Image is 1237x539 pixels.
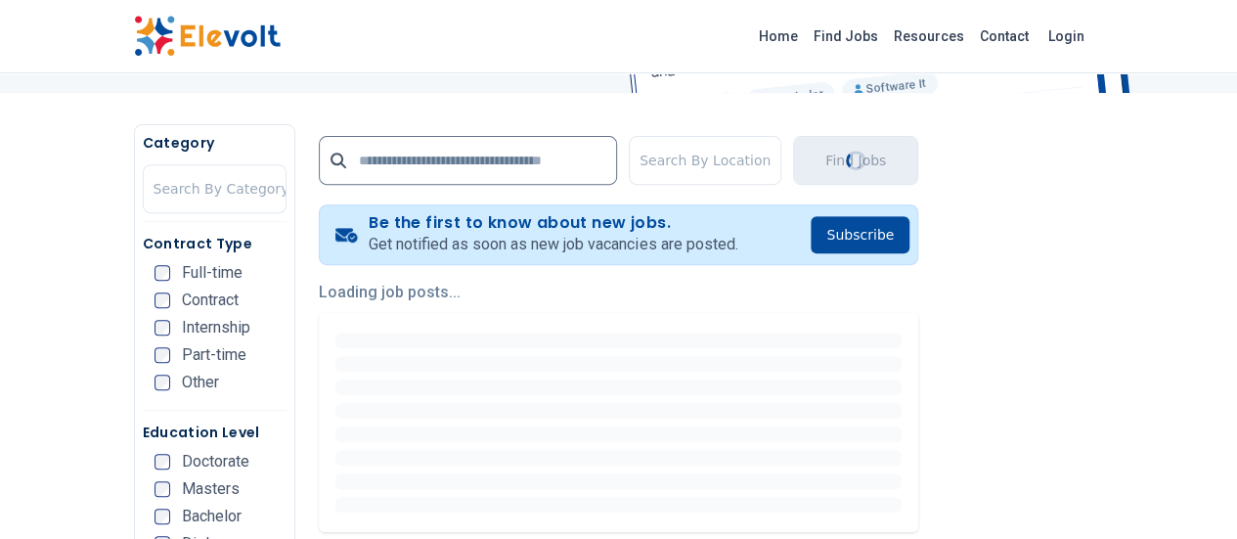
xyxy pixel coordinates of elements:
[972,21,1037,52] a: Contact
[155,292,170,308] input: Contract
[182,454,249,470] span: Doctorate
[369,213,737,233] h4: Be the first to know about new jobs.
[182,347,246,363] span: Part-time
[155,509,170,524] input: Bachelor
[806,21,886,52] a: Find Jobs
[155,454,170,470] input: Doctorate
[182,509,242,524] span: Bachelor
[182,375,219,390] span: Other
[751,21,806,52] a: Home
[143,133,287,153] h5: Category
[182,320,250,336] span: Internship
[182,292,239,308] span: Contract
[155,481,170,497] input: Masters
[182,265,243,281] span: Full-time
[155,347,170,363] input: Part-time
[155,265,170,281] input: Full-time
[182,481,240,497] span: Masters
[369,233,737,256] p: Get notified as soon as new job vacancies are posted.
[155,375,170,390] input: Other
[1139,445,1237,539] iframe: Chat Widget
[811,216,909,253] button: Subscribe
[155,320,170,336] input: Internship
[846,151,865,170] div: Loading...
[793,136,918,185] button: Find JobsLoading...
[1037,17,1096,56] a: Login
[143,423,287,442] h5: Education Level
[886,21,972,52] a: Resources
[319,281,918,304] p: Loading job posts...
[134,16,281,57] img: Elevolt
[143,234,287,253] h5: Contract Type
